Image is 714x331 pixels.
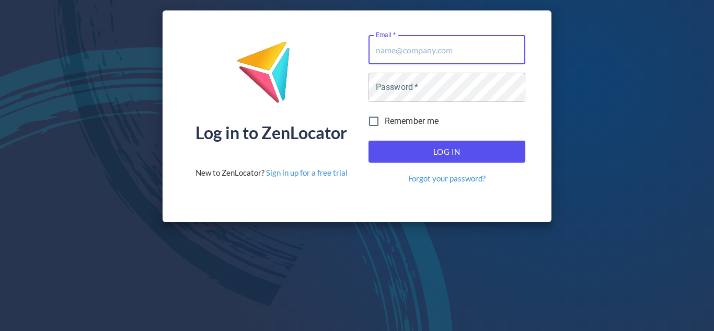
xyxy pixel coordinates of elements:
span: Remember me [385,115,439,128]
div: Log in to ZenLocator [195,124,347,141]
a: Forgot your password? [408,173,486,184]
button: Log In [368,141,525,163]
input: name@company.com [368,35,525,64]
a: Sign in up for a free trial [266,168,348,177]
div: New to ZenLocator? [195,167,348,178]
span: Log In [380,145,514,158]
img: ZenLocator [236,41,306,111]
